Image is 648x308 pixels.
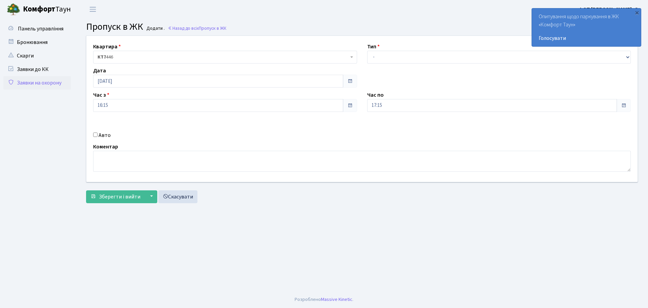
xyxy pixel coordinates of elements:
a: Назад до всіхПропуск в ЖК [168,25,226,31]
button: Зберегти і вийти [86,190,145,203]
a: Голосувати [539,34,634,42]
a: Заявки до КК [3,63,71,76]
a: Заявки на охорону [3,76,71,90]
a: Бронювання [3,35,71,49]
span: Зберегти і вийти [99,193,140,200]
div: × [633,9,640,16]
label: Час по [367,91,384,99]
small: Додати . [145,26,165,31]
span: Панель управління [18,25,63,32]
span: Пропуск в ЖК [199,25,226,31]
label: Коментар [93,143,118,151]
span: Таун [23,4,71,15]
span: Пропуск в ЖК [86,20,143,33]
div: Опитування щодо паркування в ЖК «Комфорт Таун» [532,8,641,46]
b: КТ7 [98,54,106,61]
a: Панель управління [3,22,71,35]
label: Дата [93,67,106,75]
span: <b>КТ7</b>&nbsp;&nbsp;&nbsp;446 [98,54,349,61]
img: logo.png [7,3,20,16]
label: Час з [93,91,109,99]
a: Massive Kinetic [321,296,352,303]
label: Авто [99,131,111,139]
b: Комфорт [23,4,55,15]
a: Скарги [3,49,71,63]
b: ФОП [PERSON_NAME]. О. [578,6,640,13]
label: Тип [367,43,380,51]
a: Скасувати [158,190,197,203]
span: <b>КТ7</b>&nbsp;&nbsp;&nbsp;446 [93,51,357,64]
label: Квартира [93,43,121,51]
button: Переключити навігацію [84,4,101,15]
a: ФОП [PERSON_NAME]. О. [578,5,640,14]
div: Розроблено . [295,296,353,303]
